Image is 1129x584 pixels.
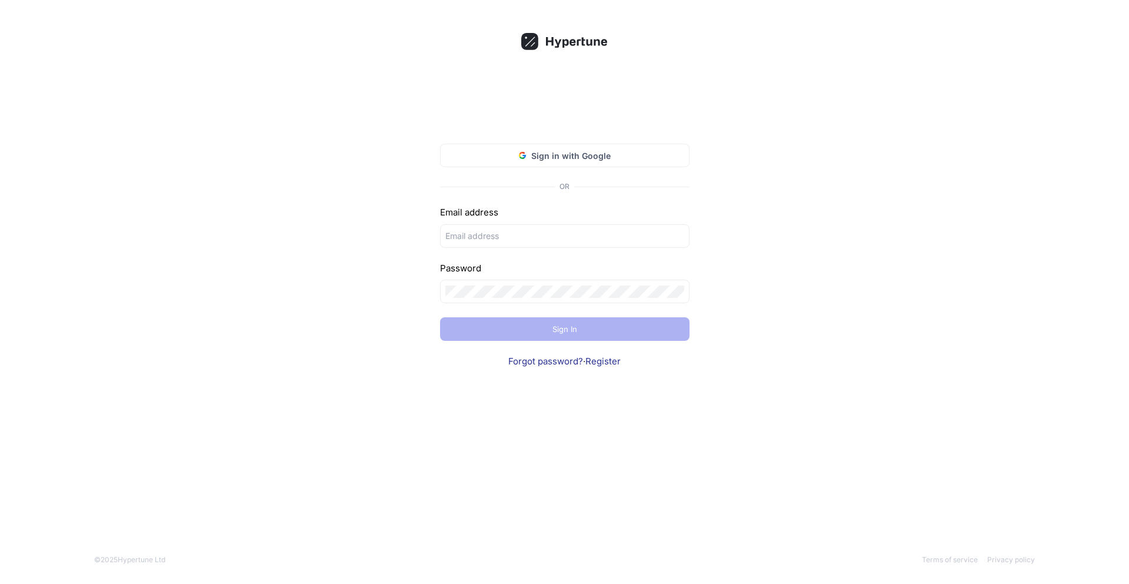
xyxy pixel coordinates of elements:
a: Privacy policy [987,555,1035,564]
div: Password [440,262,690,276]
a: Forgot password? [508,356,583,367]
div: OR [559,181,570,192]
div: · [440,355,690,369]
a: Register [585,356,621,367]
div: © 2025 Hypertune Ltd [94,555,165,565]
span: Sign In [552,326,577,333]
div: Email address [440,206,690,220]
a: Terms of service [922,555,978,564]
input: Email address [445,230,684,242]
button: Sign in with Google [440,144,690,167]
span: Sign in with Google [531,150,611,162]
button: Sign In [440,317,690,341]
